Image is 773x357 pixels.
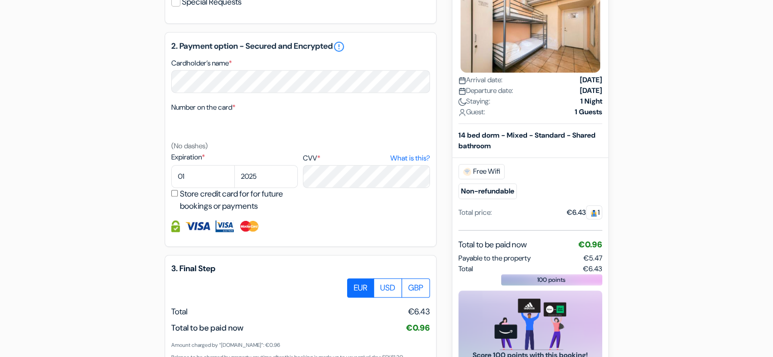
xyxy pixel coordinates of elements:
[180,188,301,212] label: Store credit card for for future bookings or payments
[347,278,374,298] label: EUR
[458,164,505,179] span: Free Wifi
[374,278,402,298] label: USD
[171,306,188,317] span: Total
[390,153,429,164] a: What is this?
[171,58,232,69] label: Cardholder’s name
[580,96,602,107] strong: 1 Night
[590,209,598,217] img: guest.svg
[575,107,602,117] strong: 1 Guests
[348,278,430,298] div: Basic radio toggle button group
[458,98,466,106] img: moon.svg
[458,264,473,274] span: Total
[580,75,602,85] strong: [DATE]
[171,41,430,53] h5: 2. Payment option - Secured and Encrypted
[463,168,471,176] img: free_wifi.svg
[583,264,602,274] span: €6.43
[458,253,531,264] span: Payable to the property
[185,220,210,232] img: Visa
[537,275,566,284] span: 100 points
[458,96,490,107] span: Staying:
[458,107,485,117] span: Guest:
[494,299,566,350] img: gift_card_hero_new.png
[458,131,596,150] b: 14 bed dorm - Mixed - Standard - Shared bathroom
[458,85,513,96] span: Departure date:
[567,207,602,218] div: €6.43
[583,253,602,263] span: €5.47
[171,102,235,113] label: Number on the card
[406,322,430,333] span: €0.96
[171,141,208,150] small: (No dashes)
[458,87,466,95] img: calendar.svg
[458,109,466,116] img: user_icon.svg
[408,306,430,318] span: €6.43
[171,220,180,232] img: Credit card information fully secured and encrypted
[239,220,260,232] img: Master Card
[171,264,430,273] h5: 3. Final Step
[303,153,429,164] label: CVV
[333,41,345,53] a: error_outline
[458,183,517,199] small: Non-refundable
[458,239,527,251] span: Total to be paid now
[458,207,492,218] div: Total price:
[171,152,298,163] label: Expiration
[458,77,466,84] img: calendar.svg
[215,220,234,232] img: Visa Electron
[580,85,602,96] strong: [DATE]
[171,342,280,348] small: Amount charged by “[DOMAIN_NAME]”: €0.96
[586,205,602,219] span: 1
[401,278,430,298] label: GBP
[458,75,503,85] span: Arrival date:
[578,239,602,250] span: €0.96
[171,322,243,333] span: Total to be paid now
